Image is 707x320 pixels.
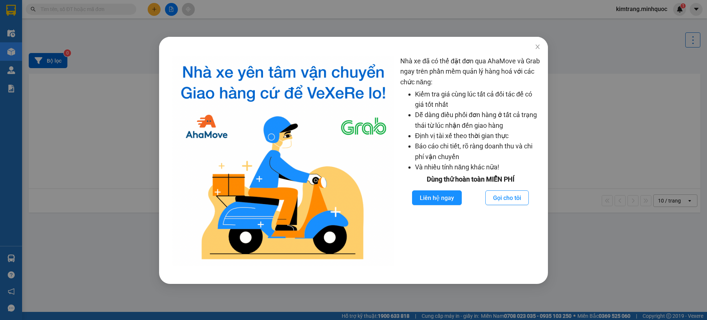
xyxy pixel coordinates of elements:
[420,193,454,203] span: Liên hệ ngay
[415,89,541,110] li: Kiểm tra giá cùng lúc tất cả đối tác để có giá tốt nhất
[412,190,462,205] button: Liên hệ ngay
[172,56,394,266] img: logo
[493,193,521,203] span: Gọi cho tôi
[400,174,541,184] div: Dùng thử hoàn toàn MIỄN PHÍ
[485,190,529,205] button: Gọi cho tôi
[415,162,541,172] li: Và nhiều tính năng khác nữa!
[415,110,541,131] li: Dễ dàng điều phối đơn hàng ở tất cả trạng thái từ lúc nhận đến giao hàng
[415,141,541,162] li: Báo cáo chi tiết, rõ ràng doanh thu và chi phí vận chuyển
[527,37,548,57] button: Close
[400,56,541,266] div: Nhà xe đã có thể đặt đơn qua AhaMove và Grab ngay trên phần mềm quản lý hàng hoá với các chức năng:
[415,131,541,141] li: Định vị tài xế theo thời gian thực
[535,44,541,50] span: close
